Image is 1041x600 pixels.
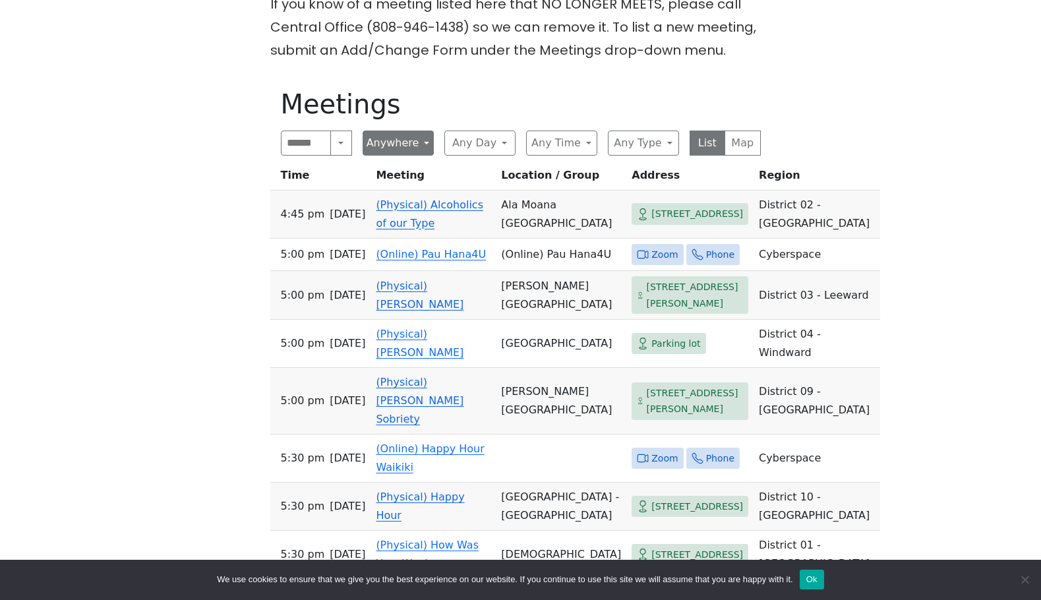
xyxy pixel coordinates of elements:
button: Any Time [526,131,597,156]
td: District 02 - [GEOGRAPHIC_DATA] [754,191,880,239]
th: Meeting [371,166,496,191]
button: Search [330,131,351,156]
span: 5:30 PM [281,449,325,467]
td: District 03 - Leeward [754,271,880,320]
span: [DATE] [330,497,365,516]
span: [DATE] [330,245,365,264]
td: District 01 - [GEOGRAPHIC_DATA] [754,531,880,579]
span: [DATE] [330,545,365,564]
td: Ala Moana [GEOGRAPHIC_DATA] [496,191,626,239]
button: Ok [800,570,824,589]
span: 5:00 PM [281,286,325,305]
span: We use cookies to ensure that we give you the best experience on our website. If you continue to ... [217,573,792,586]
span: 5:30 PM [281,545,325,564]
td: [PERSON_NAME][GEOGRAPHIC_DATA] [496,368,626,435]
span: Phone [706,247,734,263]
td: [GEOGRAPHIC_DATA] - [GEOGRAPHIC_DATA] [496,483,626,531]
a: (Online) Pau Hana4U [376,248,486,260]
button: List [690,131,726,156]
td: [PERSON_NAME][GEOGRAPHIC_DATA] [496,271,626,320]
a: (Physical) Happy Hour [376,491,464,522]
span: [DATE] [330,392,365,410]
th: Location / Group [496,166,626,191]
span: No [1018,573,1031,586]
button: Any Day [444,131,516,156]
td: Cyberspace [754,239,880,272]
td: Cyberspace [754,435,880,483]
span: [STREET_ADDRESS][PERSON_NAME] [647,279,744,311]
button: Anywhere [363,131,434,156]
td: District 09 - [GEOGRAPHIC_DATA] [754,368,880,435]
a: (Online) Happy Hour Waikiki [376,442,484,473]
span: Parking lot [651,336,700,352]
button: Map [725,131,761,156]
td: [GEOGRAPHIC_DATA] [496,320,626,368]
td: (Online) Pau Hana4U [496,239,626,272]
span: 5:30 PM [281,497,325,516]
span: [DATE] [330,205,365,224]
span: [STREET_ADDRESS] [651,547,743,563]
th: Time [270,166,371,191]
a: (Physical) Alcoholics of our Type [376,198,483,229]
span: [STREET_ADDRESS][PERSON_NAME] [647,385,744,417]
button: Any Type [608,131,679,156]
a: (Physical) How Was Your Week [376,539,479,570]
a: (Physical) [PERSON_NAME] [376,328,463,359]
span: 5:00 PM [281,245,325,264]
span: 4:45 PM [281,205,325,224]
span: [DATE] [330,286,365,305]
span: Zoom [651,450,678,467]
span: [STREET_ADDRESS] [651,206,743,222]
a: (Physical) [PERSON_NAME] [376,280,463,311]
td: District 10 - [GEOGRAPHIC_DATA] [754,483,880,531]
span: 5:00 PM [281,334,325,353]
th: Region [754,166,880,191]
th: Address [626,166,754,191]
span: [STREET_ADDRESS] [651,498,743,515]
span: [DATE] [330,449,365,467]
td: District 04 - Windward [754,320,880,368]
td: [DEMOGRAPHIC_DATA] [496,531,626,579]
a: (Physical) [PERSON_NAME] Sobriety [376,376,463,425]
h1: Meetings [281,88,761,120]
span: 5:00 PM [281,392,325,410]
span: [DATE] [330,334,365,353]
input: Search [281,131,332,156]
span: Zoom [651,247,678,263]
span: Phone [706,450,734,467]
